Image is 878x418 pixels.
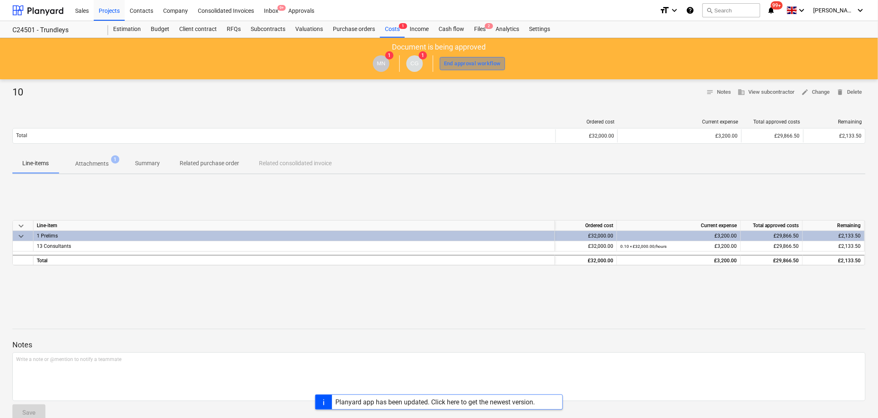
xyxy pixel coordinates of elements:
[222,21,246,38] a: RFQs
[806,231,861,241] div: £2,133.50
[837,88,844,96] span: delete
[620,241,737,252] div: £3,200.00
[108,21,146,38] a: Estimation
[75,159,109,168] p: Attachments
[745,133,800,139] div: £29,866.50
[837,88,862,97] span: Delete
[174,21,222,38] a: Client contract
[620,256,737,266] div: £3,200.00
[440,57,505,70] button: End approval workflow
[744,241,799,252] div: £29,866.50
[744,256,799,266] div: £29,866.50
[12,26,98,35] div: C24501 - Trundleys
[771,1,783,9] span: 99+
[16,132,27,139] p: Total
[246,21,290,38] a: Subcontracts
[405,21,434,38] a: Income
[621,119,738,125] div: Current expense
[559,133,614,139] div: £32,000.00
[669,5,679,15] i: keyboard_arrow_down
[706,7,713,14] span: search
[738,88,745,96] span: business
[702,3,760,17] button: Search
[392,42,486,52] p: Document is being approved
[111,155,119,164] span: 1
[686,5,694,15] i: Knowledge base
[290,21,328,38] a: Valuations
[406,55,423,72] div: Cristi Gandulescu
[806,256,861,266] div: £2,133.50
[745,119,800,125] div: Total approved costs
[741,221,803,231] div: Total approved costs
[33,221,555,231] div: Line-item
[558,241,613,252] div: £32,000.00
[16,221,26,231] span: keyboard_arrow_down
[559,119,615,125] div: Ordered cost
[620,244,667,249] small: 0.10 × £32,000.00 / hours
[620,231,737,241] div: £3,200.00
[377,60,386,66] span: MN
[469,21,491,38] a: Files2
[444,59,501,69] div: End approval workflow
[180,159,239,168] p: Related purchase order
[803,221,865,231] div: Remaining
[738,88,795,97] span: View subcontractor
[621,133,738,139] div: £3,200.00
[37,243,71,249] span: 13 Consultants
[524,21,555,38] a: Settings
[12,86,30,99] div: 10
[328,21,380,38] a: Purchase orders
[399,23,407,29] span: 1
[37,231,551,241] div: 1 Prelims
[12,340,866,350] p: Notes
[558,256,613,266] div: £32,000.00
[380,21,405,38] a: Costs1
[411,60,419,66] span: CG
[660,5,669,15] i: format_size
[16,231,26,241] span: keyboard_arrow_down
[22,159,49,168] p: Line-items
[491,21,524,38] a: Analytics
[278,5,286,11] span: 9+
[802,88,809,96] span: edit
[837,378,878,418] iframe: Chat Widget
[797,5,807,15] i: keyboard_arrow_down
[380,21,405,38] div: Costs
[434,21,469,38] a: Cash flow
[798,86,833,99] button: Change
[33,255,555,265] div: Total
[707,88,714,96] span: notes
[807,119,862,125] div: Remaining
[807,133,862,139] div: £2,133.50
[767,5,775,15] i: notifications
[146,21,174,38] a: Budget
[735,86,798,99] button: View subcontractor
[385,51,394,59] span: 1
[806,241,861,252] div: £2,133.50
[555,221,617,231] div: Ordered cost
[744,231,799,241] div: £29,866.50
[419,51,427,59] span: 1
[335,398,535,406] div: Planyard app has been updated. Click here to get the newest version.
[707,88,731,97] span: Notes
[485,23,493,29] span: 2
[703,86,735,99] button: Notes
[814,7,855,14] span: [PERSON_NAME]
[802,88,830,97] span: Change
[558,231,613,241] div: £32,000.00
[833,86,866,99] button: Delete
[135,159,160,168] p: Summary
[617,221,741,231] div: Current expense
